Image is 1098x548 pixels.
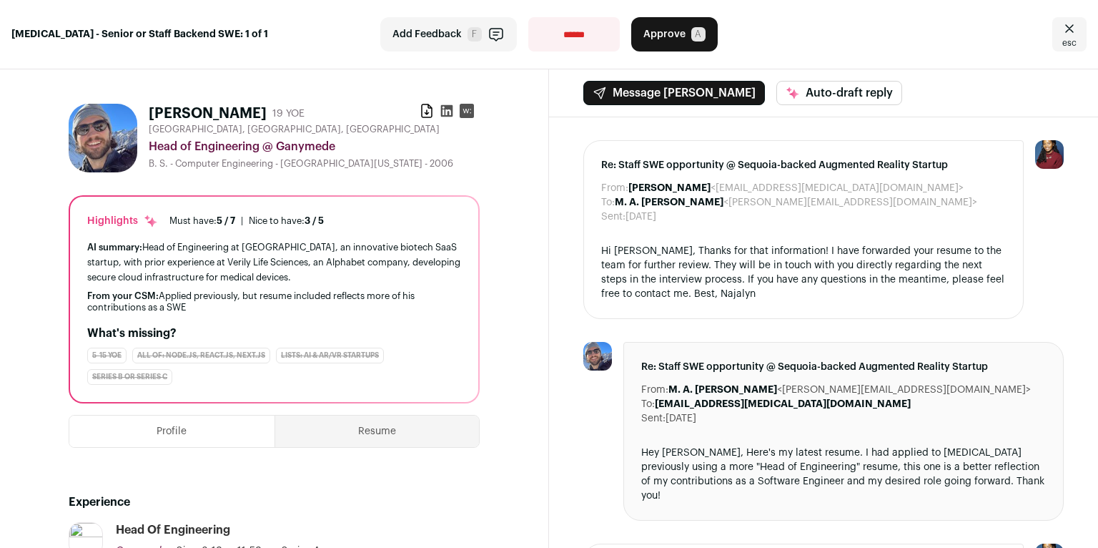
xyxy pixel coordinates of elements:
[641,446,1046,503] div: Hey [PERSON_NAME], Here's my latest resume. I had applied to [MEDICAL_DATA] previously using a mo...
[132,348,270,363] div: All of: Node.js, React.js, Next.js
[601,158,1006,172] span: Re: Staff SWE opportunity @ Sequoia-backed Augmented Reality Startup
[87,348,127,363] div: 5-15 YOE
[87,291,159,300] span: From your CSM:
[655,399,911,409] b: [EMAIL_ADDRESS][MEDICAL_DATA][DOMAIN_NAME]
[643,27,686,41] span: Approve
[641,383,668,397] dt: From:
[149,104,267,124] h1: [PERSON_NAME]
[87,369,172,385] div: Series B or Series C
[149,138,480,155] div: Head of Engineering @ Ganymede
[641,411,666,426] dt: Sent:
[641,360,1046,374] span: Re: Staff SWE opportunity @ Sequoia-backed Augmented Reality Startup
[169,215,235,227] div: Must have:
[628,181,964,195] dd: <[EMAIL_ADDRESS][MEDICAL_DATA][DOMAIN_NAME]>
[1062,37,1077,49] span: esc
[1052,17,1087,52] a: Close
[668,383,1031,397] dd: <[PERSON_NAME][EMAIL_ADDRESS][DOMAIN_NAME]>
[305,216,324,225] span: 3 / 5
[601,181,628,195] dt: From:
[249,215,324,227] div: Nice to have:
[601,195,615,210] dt: To:
[272,107,305,121] div: 19 YOE
[776,81,902,105] button: Auto-draft reply
[625,210,656,224] dd: [DATE]
[666,411,696,426] dd: [DATE]
[583,81,765,105] button: Message [PERSON_NAME]
[87,325,461,342] h2: What's missing?
[615,195,977,210] dd: <[PERSON_NAME][EMAIL_ADDRESS][DOMAIN_NAME]>
[380,17,517,52] button: Add Feedback F
[691,27,706,41] span: A
[276,348,384,363] div: Lists: AI & AR/VR Startups
[87,290,461,313] div: Applied previously, but resume included reflects more of his contributions as a SWE
[69,104,137,172] img: 92644742bbef8190d401ea47f974913aa7caeb9a5ad1a51e655fec415adce5e6
[583,342,612,371] img: 92644742bbef8190d401ea47f974913aa7caeb9a5ad1a51e655fec415adce5e6
[149,158,480,170] div: B. S. - Computer Engineering - [GEOGRAPHIC_DATA][US_STATE] - 2006
[87,243,142,252] span: AI summary:
[217,216,235,225] span: 5 / 7
[87,214,158,228] div: Highlights
[116,522,230,538] div: Head of Engineering
[275,416,480,447] button: Resume
[149,124,440,135] span: [GEOGRAPHIC_DATA], [GEOGRAPHIC_DATA], [GEOGRAPHIC_DATA]
[11,27,268,41] strong: [MEDICAL_DATA] - Senior or Staff Backend SWE: 1 of 1
[668,385,777,395] b: M. A. [PERSON_NAME]
[631,17,718,52] button: Approve A
[69,494,480,511] h2: Experience
[69,416,274,447] button: Profile
[628,183,711,193] b: [PERSON_NAME]
[468,27,482,41] span: F
[169,215,324,227] ul: |
[601,244,1006,301] div: Hi [PERSON_NAME], Thanks for that information! I have forwarded your resume to the team for furth...
[87,240,461,285] div: Head of Engineering at [GEOGRAPHIC_DATA], an innovative biotech SaaS startup, with prior experien...
[392,27,462,41] span: Add Feedback
[641,397,655,411] dt: To:
[615,197,723,207] b: M. A. [PERSON_NAME]
[601,210,625,224] dt: Sent:
[1035,140,1064,169] img: 10010497-medium_jpg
